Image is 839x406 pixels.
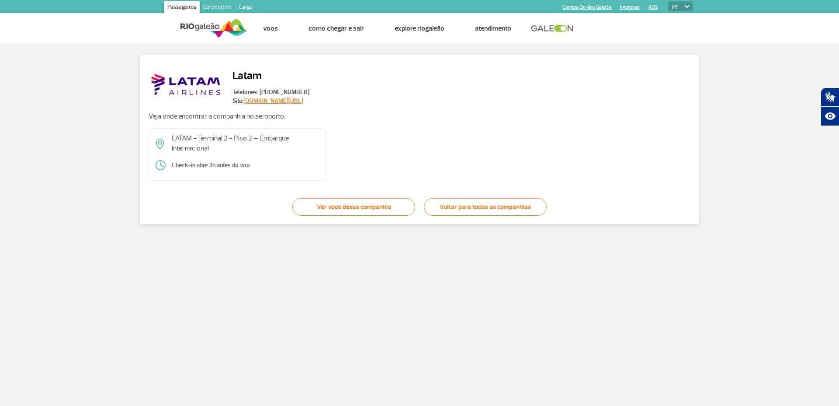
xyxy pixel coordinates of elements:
[149,63,224,105] img: Latam
[172,161,250,170] span: Check-in abre 3h antes do voo
[821,87,839,126] div: Plugin de acessibilidade da Hand Talk.
[292,198,415,216] a: Ver voos dessa companhia
[149,112,690,121] p: Veja onde encontrar a companhia no aeroporto:
[821,87,839,107] button: Abrir tradutor de língua de sinais.
[263,24,278,33] a: Voos
[648,4,658,10] a: RQS
[821,107,839,126] button: Abrir recursos assistivos.
[232,97,309,105] span: Site:
[395,24,444,33] a: Explore RIOgaleão
[424,198,547,216] a: Voltar para todas as companhias
[243,97,303,105] a: [DOMAIN_NAME][URL]
[232,64,309,88] h2: Latam
[235,1,256,15] a: Cargo
[475,24,511,33] a: Atendimento
[232,88,309,97] span: Telefones: [PHONE_NUMBER]
[562,4,611,10] a: Compra On-line GaleOn
[620,4,640,10] a: Imprensa
[200,1,235,15] a: Corporativo
[309,24,364,33] a: Como chegar e sair
[172,133,319,153] p: LATAM - Terminal 2 - Piso 2 – Embarque Internacional
[164,1,200,15] a: Passageiros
